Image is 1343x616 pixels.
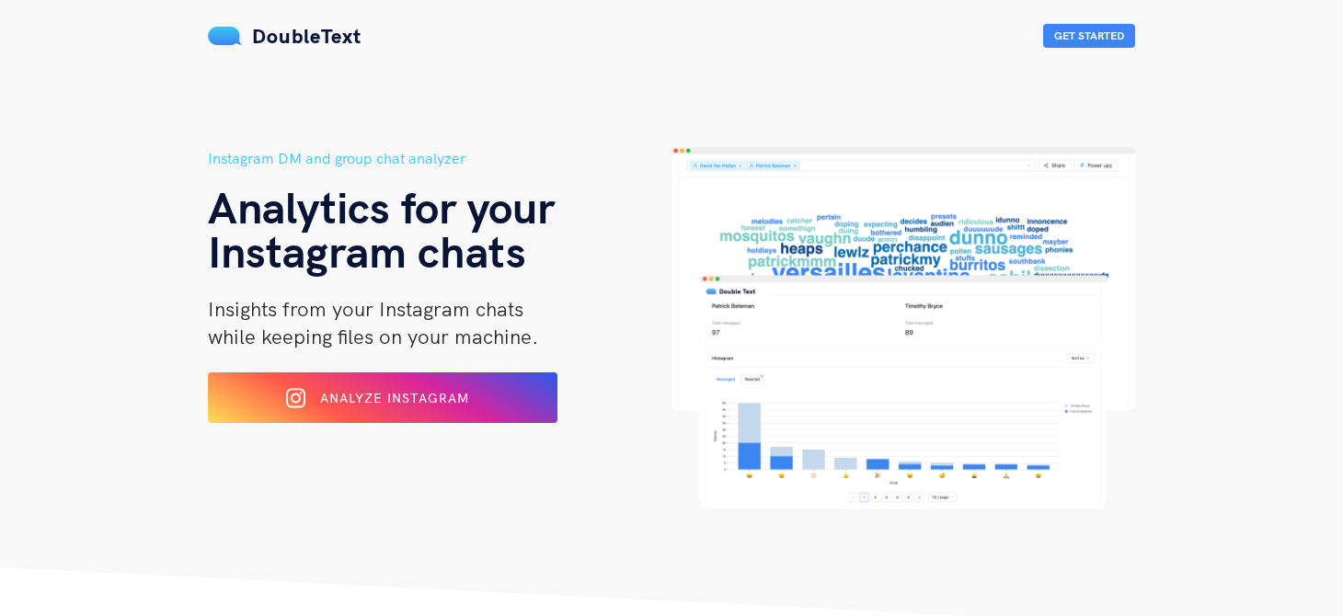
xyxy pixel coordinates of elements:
[208,27,243,45] img: mS3x8y1f88AAAAABJRU5ErkJggg==
[671,147,1135,508] img: hero
[1043,24,1135,48] button: Get Started
[208,223,526,279] span: Instagram chats
[208,179,555,234] span: Analytics for your
[252,23,362,49] span: DoubleText
[320,390,469,406] span: Analyze Instagram
[208,23,362,49] a: DoubleText
[208,147,671,170] h5: Instagram DM and group chat analyzer
[208,396,557,413] a: Analyze Instagram
[208,372,557,423] button: Analyze Instagram
[208,296,523,322] span: Insights from your Instagram chats
[208,324,538,349] span: while keeping files on your machine.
